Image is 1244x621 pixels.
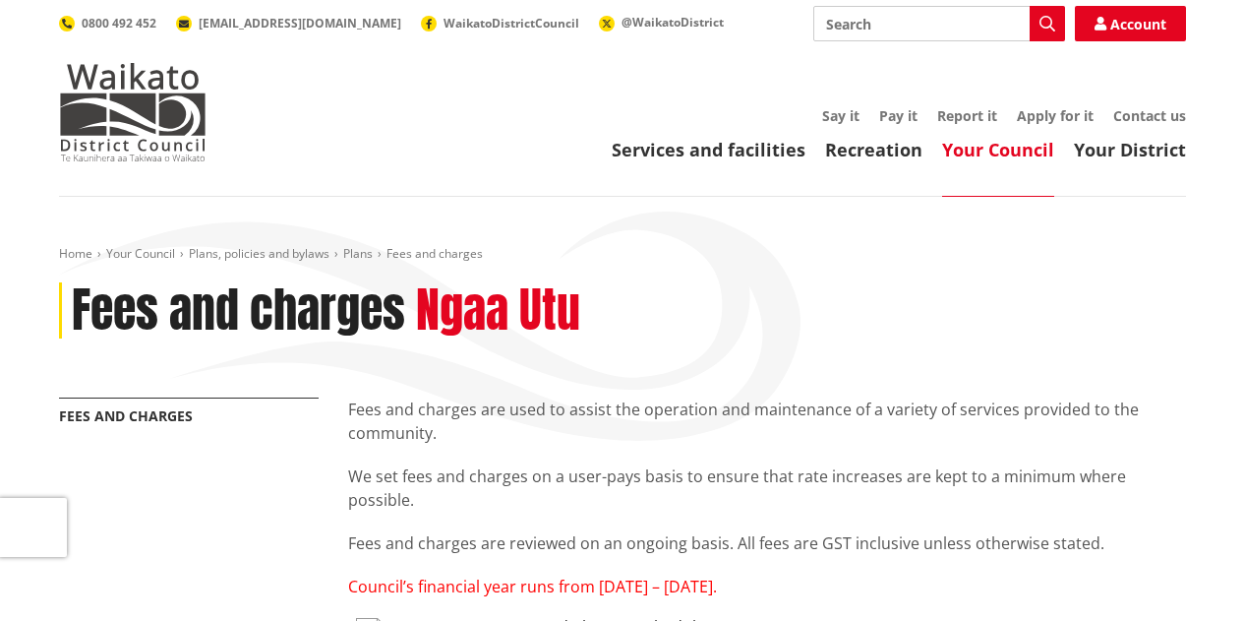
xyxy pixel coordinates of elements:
a: @WaikatoDistrict [599,14,724,31]
span: WaikatoDistrictCouncil [444,15,579,31]
a: Home [59,245,92,262]
a: Pay it [879,106,918,125]
a: Say it [822,106,859,125]
a: 0800 492 452 [59,15,156,31]
h1: Fees and charges [72,282,405,340]
h2: Ngaa Utu [416,282,580,340]
span: Council’s financial year runs from [DATE] – [DATE]. [348,576,717,597]
nav: breadcrumb [59,246,1186,263]
a: Report it [937,106,997,125]
a: Apply for it [1017,106,1094,125]
a: Your Council [106,245,175,262]
iframe: Messenger Launcher [1154,538,1224,609]
span: 0800 492 452 [82,15,156,31]
span: [EMAIL_ADDRESS][DOMAIN_NAME] [199,15,401,31]
img: Waikato District Council - Te Kaunihera aa Takiwaa o Waikato [59,63,207,161]
a: Recreation [825,138,922,161]
a: Your Council [942,138,1054,161]
a: Plans, policies and bylaws [189,245,329,262]
p: We set fees and charges on a user-pays basis to ensure that rate increases are kept to a minimum ... [348,465,1186,512]
a: Your District [1074,138,1186,161]
span: Fees and charges [386,245,483,262]
p: Fees and charges are used to assist the operation and maintenance of a variety of services provid... [348,398,1186,445]
span: @WaikatoDistrict [622,14,724,31]
input: Search input [813,6,1065,41]
a: WaikatoDistrictCouncil [421,15,579,31]
a: [EMAIL_ADDRESS][DOMAIN_NAME] [176,15,401,31]
p: Fees and charges are reviewed on an ongoing basis. All fees are GST inclusive unless otherwise st... [348,531,1186,555]
a: Account [1075,6,1186,41]
a: Plans [343,245,373,262]
a: Contact us [1113,106,1186,125]
a: Services and facilities [612,138,805,161]
a: Fees and charges [59,406,193,425]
